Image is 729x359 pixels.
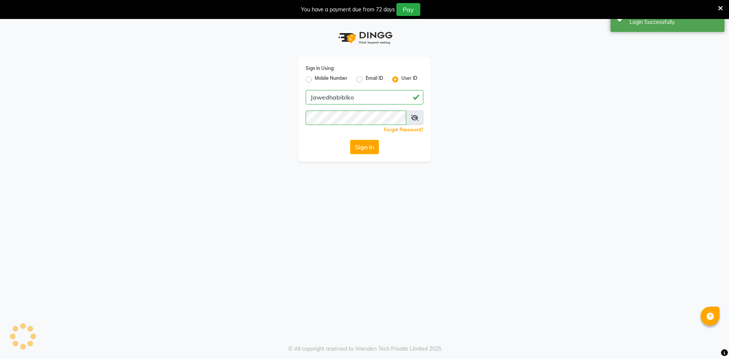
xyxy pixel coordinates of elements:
[334,27,395,49] img: logo1.svg
[401,75,417,84] label: User ID
[630,18,719,26] div: Login Successfully.
[306,111,406,125] input: Username
[384,127,423,133] a: Forgot Password?
[366,75,383,84] label: Email ID
[301,6,395,14] div: You have a payment due from 72 days
[306,90,423,104] input: Username
[350,140,379,154] button: Sign In
[315,75,347,84] label: Mobile Number
[306,65,335,72] label: Sign In Using:
[396,3,420,16] button: Pay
